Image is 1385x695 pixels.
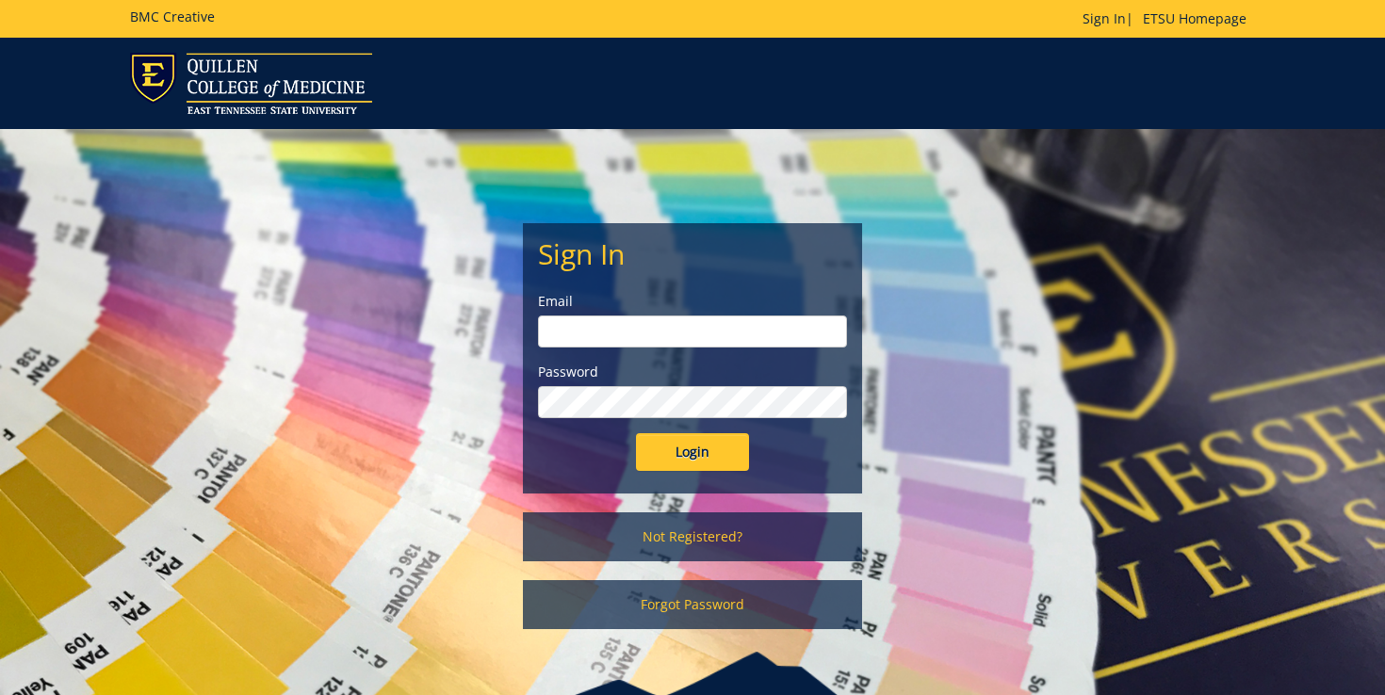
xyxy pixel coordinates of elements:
p: | [1083,9,1256,28]
img: ETSU logo [130,53,372,114]
a: Forgot Password [523,580,862,629]
h2: Sign In [538,238,847,269]
input: Login [636,433,749,471]
label: Email [538,292,847,311]
label: Password [538,363,847,381]
h5: BMC Creative [130,9,215,24]
a: ETSU Homepage [1133,9,1256,27]
a: Sign In [1083,9,1126,27]
a: Not Registered? [523,512,862,561]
